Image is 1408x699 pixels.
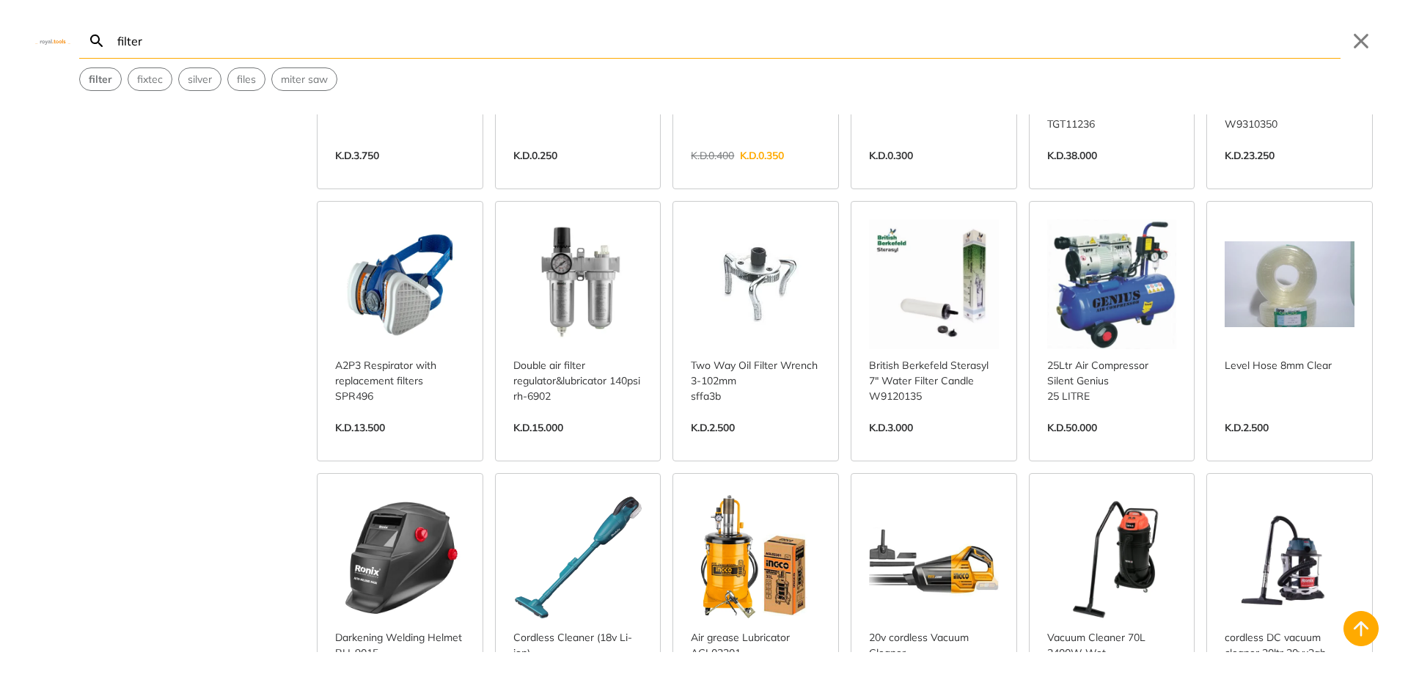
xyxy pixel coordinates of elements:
[179,68,221,90] button: Select suggestion: silver
[227,67,265,91] div: Suggestion: files
[188,72,212,87] span: silver
[89,73,112,86] strong: filter
[271,67,337,91] div: Suggestion: miter saw
[88,32,106,50] svg: Search
[272,68,337,90] button: Select suggestion: miter saw
[114,23,1341,58] input: Search…
[228,68,265,90] button: Select suggestion: files
[128,67,172,91] div: Suggestion: fixtec
[1349,29,1373,53] button: Close
[1343,611,1379,646] button: Back to top
[1349,617,1373,640] svg: Back to top
[281,72,328,87] span: miter saw
[80,68,121,90] button: Select suggestion: filter
[35,37,70,44] img: Close
[79,67,122,91] div: Suggestion: filter
[137,72,163,87] span: fixtec
[178,67,221,91] div: Suggestion: silver
[237,72,256,87] span: files
[128,68,172,90] button: Select suggestion: fixtec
